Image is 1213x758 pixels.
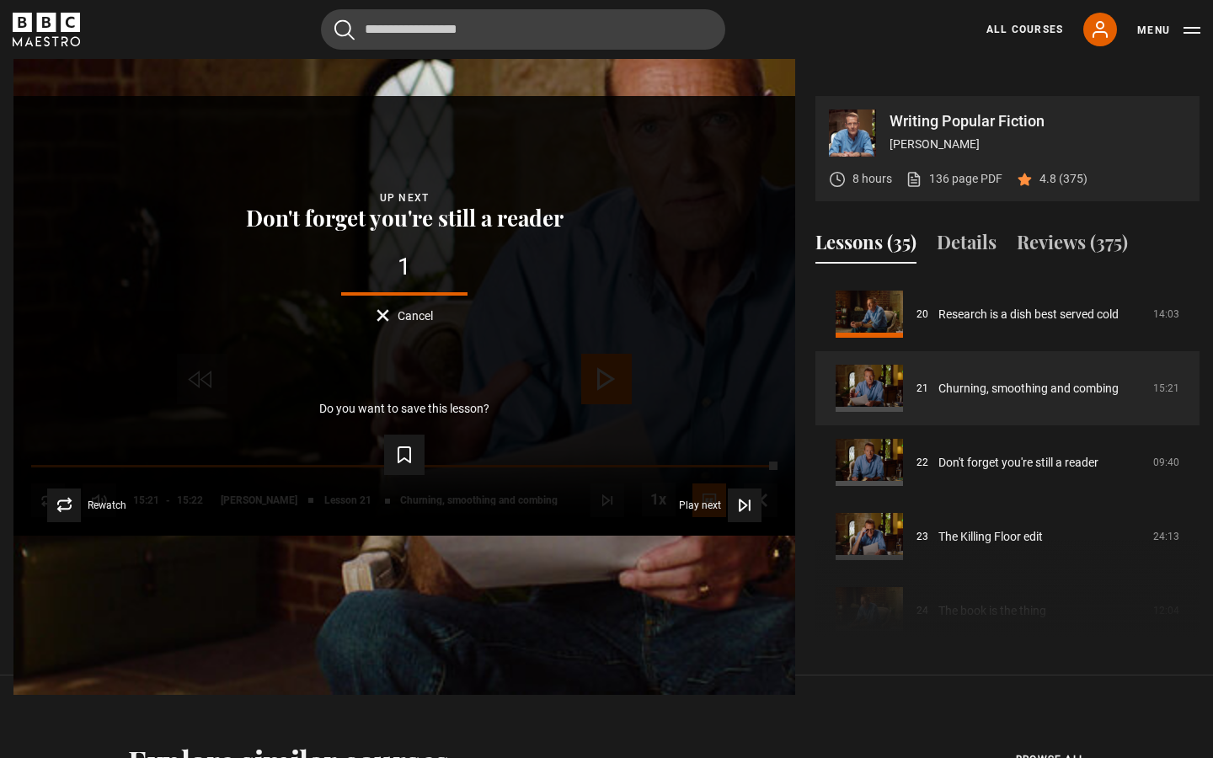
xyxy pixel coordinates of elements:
input: Search [321,9,725,50]
p: [PERSON_NAME] [890,136,1186,153]
button: Rewatch [47,488,126,522]
button: Toggle navigation [1137,22,1200,39]
div: Up next [40,189,768,206]
a: All Courses [986,22,1063,37]
button: Reviews (375) [1017,228,1128,264]
button: Submit the search query [334,19,355,40]
span: Rewatch [88,500,126,510]
p: 4.8 (375) [1039,170,1087,188]
video-js: Video Player [13,96,795,536]
button: Cancel [377,309,433,322]
a: Research is a dish best served cold [938,306,1119,323]
p: Do you want to save this lesson? [319,403,489,414]
span: Cancel [398,310,433,322]
button: Play next [679,488,761,522]
a: 136 page PDF [906,170,1002,188]
svg: BBC Maestro [13,13,80,46]
button: Lessons (35) [815,228,916,264]
a: The Killing Floor edit [938,528,1043,546]
button: Details [937,228,997,264]
button: Don't forget you're still a reader [241,206,569,230]
a: Churning, smoothing and combing [938,380,1119,398]
div: 1 [40,255,768,279]
a: Don't forget you're still a reader [938,454,1098,472]
span: Play next [679,500,721,510]
p: 8 hours [852,170,892,188]
p: Writing Popular Fiction [890,114,1186,129]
